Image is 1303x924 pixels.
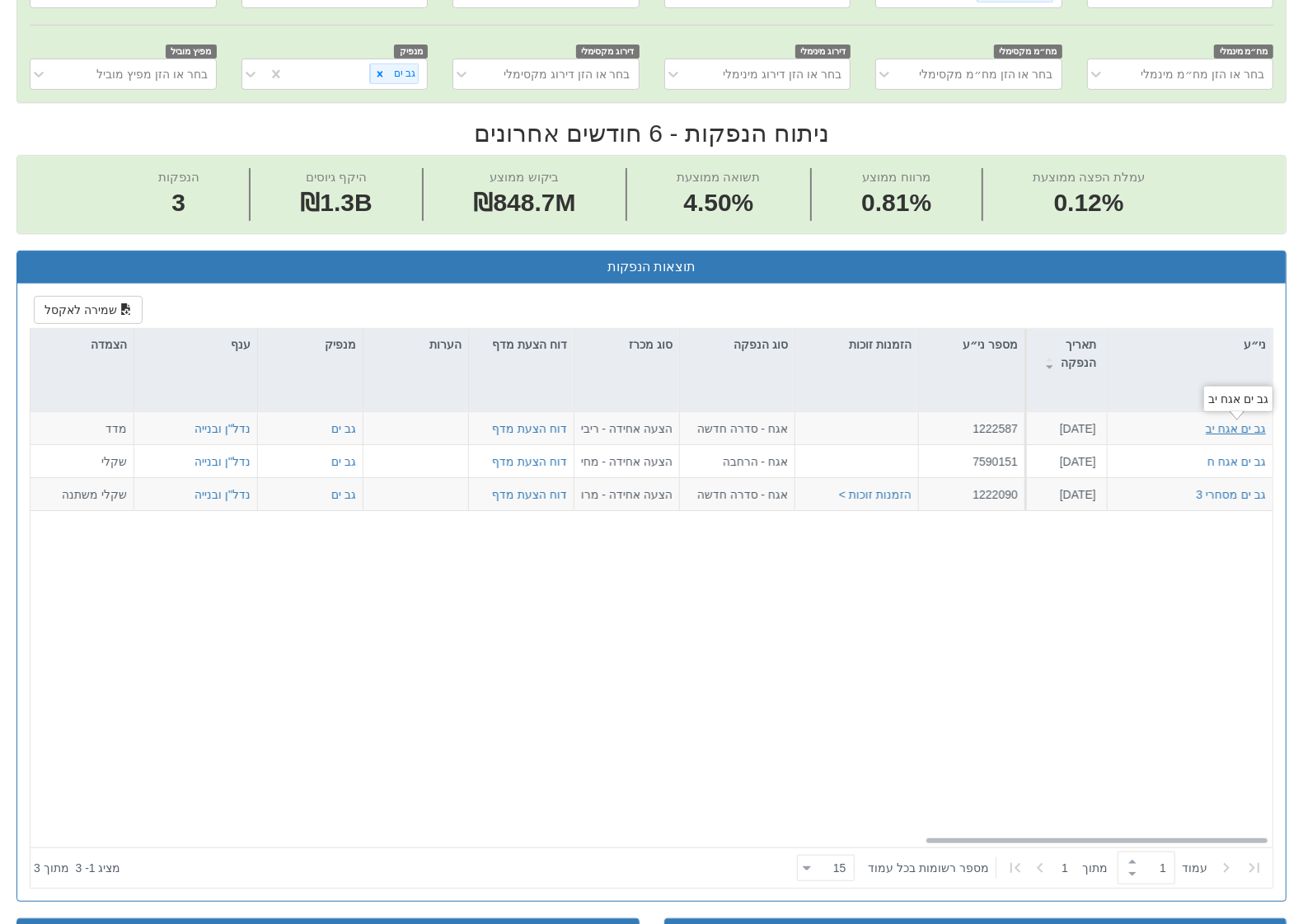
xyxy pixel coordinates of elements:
div: ני״ע [1108,329,1273,360]
div: מנפיק [258,329,363,360]
div: בחר או הזן דירוג מקסימלי [504,66,630,82]
a: דוח הצעת מדף [492,422,567,435]
a: דוח הצעת מדף [492,454,567,467]
span: מרווח ממוצע [863,170,930,184]
button: גב ים [331,420,356,437]
div: שקלי משתנה [35,485,127,502]
div: ענף [134,329,257,360]
button: שמירה לאקסל [34,296,143,324]
button: גב ים [331,453,356,469]
div: הצעה אחידה - מחיר [581,453,673,469]
div: תאריך הנפקה [1027,329,1107,379]
div: סוג הנפקה [680,329,794,360]
div: הצעה אחידה - מרווח [581,485,673,502]
button: גב ים [331,485,356,502]
span: עמלת הפצה ממוצעת [1033,170,1145,184]
span: הנפקות [158,170,199,184]
button: הזמנות זוכות > [839,485,912,502]
span: מח״מ מקסימלי [994,45,1062,59]
span: היקף גיוסים [306,170,367,184]
div: ‏מציג 1 - 3 ‏ מתוך 3 [34,850,121,886]
span: 3 [158,185,199,221]
button: גב ים אגח ח [1207,453,1266,469]
span: ₪1.3B [300,189,372,216]
span: תשואה ממוצעת [677,170,760,184]
div: אגח - סדרה חדשה [687,420,788,437]
button: נדל"ן ובנייה [195,485,251,502]
span: 4.50% [677,185,760,221]
span: דירוג מינימלי [795,45,851,59]
span: 0.12% [1033,185,1145,221]
div: מדד [35,420,127,437]
span: מפיץ מוביל [166,45,217,59]
div: מספר ני״ע [919,329,1024,360]
span: ‏מספר רשומות בכל עמוד [868,860,989,876]
span: 0.81% [861,185,931,221]
span: ₪848.7M [473,189,575,216]
button: נדל"ן ובנייה [195,420,251,437]
div: הצעה אחידה - ריבית [581,420,673,437]
button: גב ים אגח יב [1206,420,1266,437]
div: בחר או הזן דירוג מינימלי [723,66,841,82]
span: מח״מ מינמלי [1214,45,1273,59]
div: גב ים [389,64,418,83]
a: דוח הצעת מדף [492,487,567,500]
div: [DATE] [1032,420,1096,437]
div: [DATE] [1032,453,1096,469]
div: בחר או הזן מח״מ מקסימלי [919,66,1053,82]
button: נדל"ן ובנייה [195,453,251,469]
span: 1 [1062,860,1082,876]
div: אגח - סדרה חדשה [687,485,788,502]
div: 1222090 [926,485,1018,502]
div: סוג מכרז [574,329,679,360]
div: בחר או הזן מפיץ מוביל [96,66,208,82]
div: הערות [363,329,468,360]
h3: תוצאות הנפקות [30,260,1273,274]
span: מנפיק [394,45,428,59]
div: גב ים אגח יב [1204,387,1273,411]
div: 15 [833,860,853,876]
div: שקלי [35,453,127,469]
div: הזמנות זוכות [795,329,918,360]
span: ביקוש ממוצע [490,170,559,184]
span: דירוג מקסימלי [576,45,640,59]
div: 1222587 [926,420,1018,437]
div: אגח - הרחבה [687,453,788,469]
span: ‏עמוד [1182,860,1207,876]
div: בחר או הזן מח״מ מינמלי [1141,66,1264,82]
div: דוח הצעת מדף [469,329,574,379]
h2: ניתוח הנפקות - 6 חודשים אחרונים [16,120,1287,147]
div: ‏ מתוך [790,850,1269,886]
div: 7590151 [926,453,1018,469]
div: [DATE] [1032,485,1096,502]
button: גב ים מסחרי 3 [1196,485,1265,502]
div: הצמדה [29,329,134,360]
